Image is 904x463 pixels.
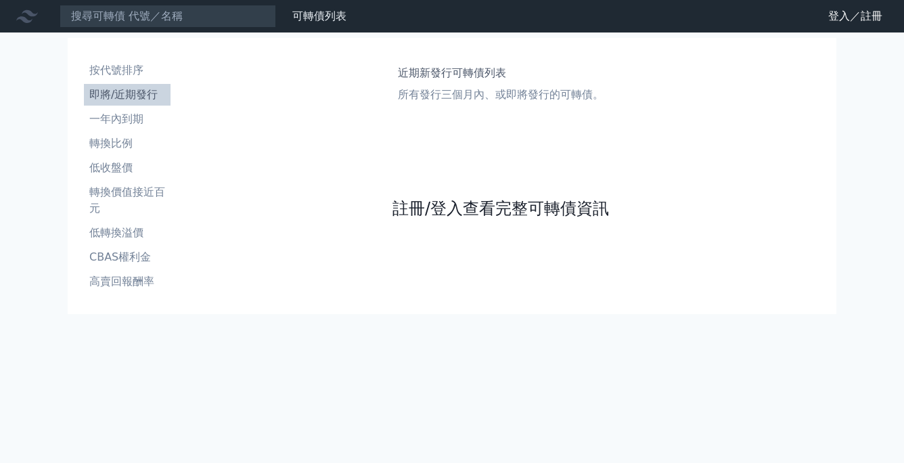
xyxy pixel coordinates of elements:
a: 可轉債列表 [292,9,346,22]
a: 轉換比例 [84,133,171,154]
h1: 近期新發行可轉債列表 [398,65,604,81]
li: 按代號排序 [84,62,171,79]
li: 高賣回報酬率 [84,273,171,290]
p: 所有發行三個月內、或即將發行的可轉債。 [398,87,604,103]
input: 搜尋可轉債 代號／名稱 [60,5,276,28]
li: 一年內到期 [84,111,171,127]
a: 低收盤價 [84,157,171,179]
a: 即將/近期發行 [84,84,171,106]
li: CBAS權利金 [84,249,171,265]
a: 按代號排序 [84,60,171,81]
a: 註冊/登入查看完整可轉債資訊 [392,198,609,219]
a: 一年內到期 [84,108,171,130]
a: CBAS權利金 [84,246,171,268]
a: 轉換價值接近百元 [84,181,171,219]
li: 低收盤價 [84,160,171,176]
li: 低轉換溢價 [84,225,171,241]
a: 登入／註冊 [817,5,893,27]
li: 轉換價值接近百元 [84,184,171,217]
a: 低轉換溢價 [84,222,171,244]
li: 即將/近期發行 [84,87,171,103]
a: 高賣回報酬率 [84,271,171,292]
li: 轉換比例 [84,135,171,152]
